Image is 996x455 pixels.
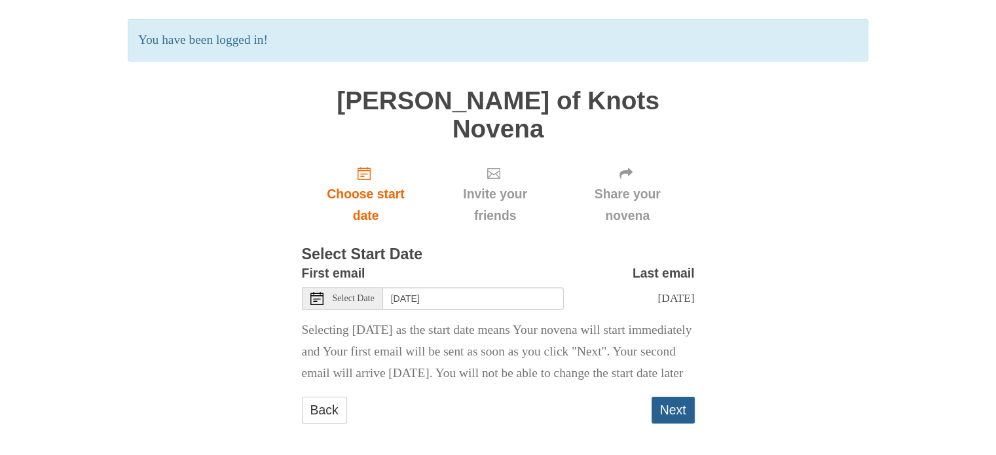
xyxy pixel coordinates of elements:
span: Invite your friends [443,183,547,227]
p: Selecting [DATE] as the start date means Your novena will start immediately and Your first email ... [302,319,695,384]
a: Back [302,397,347,424]
button: Next [652,397,695,424]
div: Click "Next" to confirm your start date first. [561,156,695,234]
label: First email [302,263,365,284]
p: You have been logged in! [128,19,868,62]
h3: Select Start Date [302,246,695,263]
span: Select Date [333,294,375,303]
label: Last email [633,263,695,284]
a: Choose start date [302,156,430,234]
span: [DATE] [657,291,694,304]
h1: [PERSON_NAME] of Knots Novena [302,87,695,143]
span: Choose start date [315,183,417,227]
input: Use the arrow keys to pick a date [383,287,564,310]
div: Click "Next" to confirm your start date first. [430,156,560,234]
span: Share your novena [574,183,682,227]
